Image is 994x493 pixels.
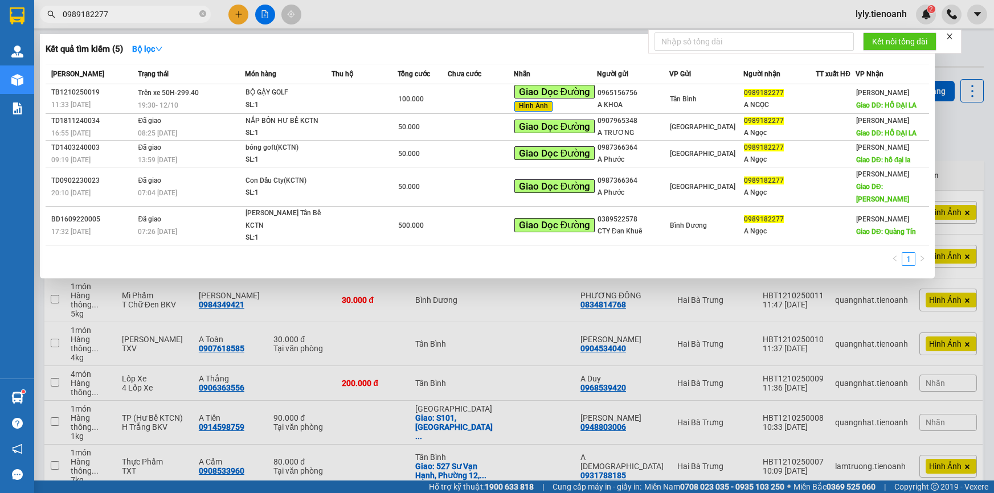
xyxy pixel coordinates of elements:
[598,115,669,127] div: 0907965348
[744,127,815,139] div: A Ngọc
[856,117,909,125] span: [PERSON_NAME]
[448,70,481,78] span: Chưa cước
[199,10,206,17] span: close-circle
[51,70,104,78] span: [PERSON_NAME]
[670,221,707,229] span: Bình Dương
[138,89,199,97] span: Trên xe 50H-299.40
[597,70,628,78] span: Người gửi
[155,45,163,53] span: down
[744,215,784,223] span: 0989182277
[12,418,23,429] span: question-circle
[246,127,331,139] div: SL: 1
[398,221,424,229] span: 500.000
[514,179,595,193] span: Giao Dọc Đường
[598,99,669,111] div: A KHOA
[856,228,916,236] span: Giao DĐ: Quàng Tín
[138,117,161,125] span: Đã giao
[670,150,735,158] span: [GEOGRAPHIC_DATA]
[902,253,915,265] a: 1
[816,70,850,78] span: TT xuất HĐ
[598,87,669,99] div: 0965156756
[138,129,177,137] span: 08:25 [DATE]
[598,187,669,199] div: A Phước
[332,70,353,78] span: Thu hộ
[138,156,177,164] span: 13:59 [DATE]
[744,176,784,184] span: 0989182277
[51,142,134,154] div: TD1403240003
[11,102,23,114] img: solution-icon
[138,189,177,197] span: 07:04 [DATE]
[744,143,784,151] span: 0989182277
[11,46,23,57] img: warehouse-icon
[856,70,883,78] span: VP Nhận
[856,89,909,97] span: [PERSON_NAME]
[514,70,530,78] span: Nhãn
[514,85,595,98] span: Giao Dọc Đường
[51,228,91,236] span: 17:32 [DATE]
[398,70,430,78] span: Tổng cước
[138,70,169,78] span: Trạng thái
[598,142,669,154] div: 0987366364
[63,8,197,20] input: Tìm tên, số ĐT hoặc mã đơn
[744,187,815,199] div: A Ngọc
[669,70,691,78] span: VP Gửi
[11,392,23,404] img: warehouse-icon
[246,115,331,128] div: NẮP BỒN HƯ BỂ KCTN
[22,390,25,393] sup: 1
[946,32,954,40] span: close
[138,143,161,151] span: Đã giao
[888,252,902,266] li: Previous Page
[246,142,331,154] div: bóng goft(KCTN)
[856,156,910,164] span: Giao DĐ: hồ đại la
[863,32,936,51] button: Kết nối tổng đài
[199,9,206,20] span: close-circle
[246,175,331,187] div: Con Dấu Cty(KCTN)
[598,213,669,225] div: 0389522578
[51,189,91,197] span: 20:10 [DATE]
[598,154,669,166] div: A Phước
[138,101,178,109] span: 19:30 - 12/10
[744,154,815,166] div: A Ngọc
[46,43,123,55] h3: Kết quả tìm kiếm ( 5 )
[902,252,915,266] li: 1
[598,225,669,237] div: CTY Đan Khuê
[915,252,929,266] button: right
[856,101,917,109] span: Giao DĐ: HỒ ĐẠI LA
[246,99,331,112] div: SL: 1
[514,218,595,232] span: Giao Dọc Đường
[856,170,909,178] span: [PERSON_NAME]
[856,183,909,203] span: Giao DĐ: [PERSON_NAME]
[51,156,91,164] span: 09:19 [DATE]
[856,129,917,137] span: Giao DĐ: HỒ ĐẠI LA
[47,10,55,18] span: search
[891,255,898,262] span: left
[51,175,134,187] div: TD0902230023
[514,120,595,133] span: Giao Dọc Đường
[919,255,926,262] span: right
[856,215,909,223] span: [PERSON_NAME]
[123,40,172,58] button: Bộ lọcdown
[915,252,929,266] li: Next Page
[398,183,420,191] span: 50.000
[246,232,331,244] div: SL: 1
[670,183,735,191] span: [GEOGRAPHIC_DATA]
[670,123,735,131] span: [GEOGRAPHIC_DATA]
[743,70,780,78] span: Người nhận
[598,127,669,139] div: A TRƯƠNG
[138,215,161,223] span: Đã giao
[246,154,331,166] div: SL: 1
[51,115,134,127] div: TD1811240034
[744,225,815,237] div: A Ngọc
[744,89,784,97] span: 0989182277
[245,70,276,78] span: Món hàng
[132,44,163,54] strong: Bộ lọc
[246,187,331,199] div: SL: 1
[514,101,553,112] span: Hình Ảnh
[655,32,854,51] input: Nhập số tổng đài
[11,74,23,86] img: warehouse-icon
[398,123,420,131] span: 50.000
[246,87,331,99] div: BỘ GẬY GOLF
[398,95,424,103] span: 100.000
[12,443,23,454] span: notification
[51,129,91,137] span: 16:55 [DATE]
